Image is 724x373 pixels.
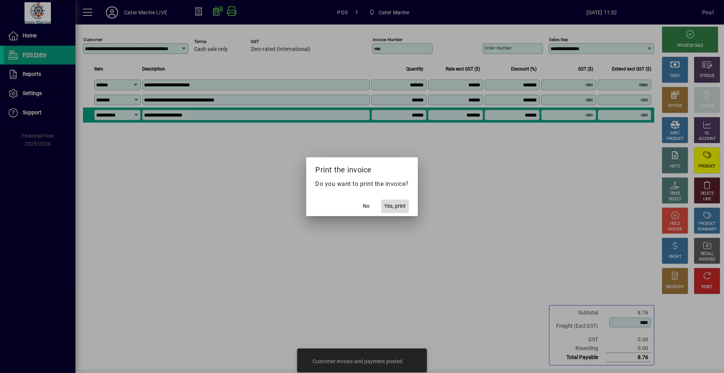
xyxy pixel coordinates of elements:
h2: Print the invoice [306,157,418,179]
span: Yes, print [384,202,406,210]
span: No [363,202,370,210]
p: Do you want to print the invoice? [315,180,409,189]
button: No [354,200,378,213]
button: Yes, print [381,200,409,213]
